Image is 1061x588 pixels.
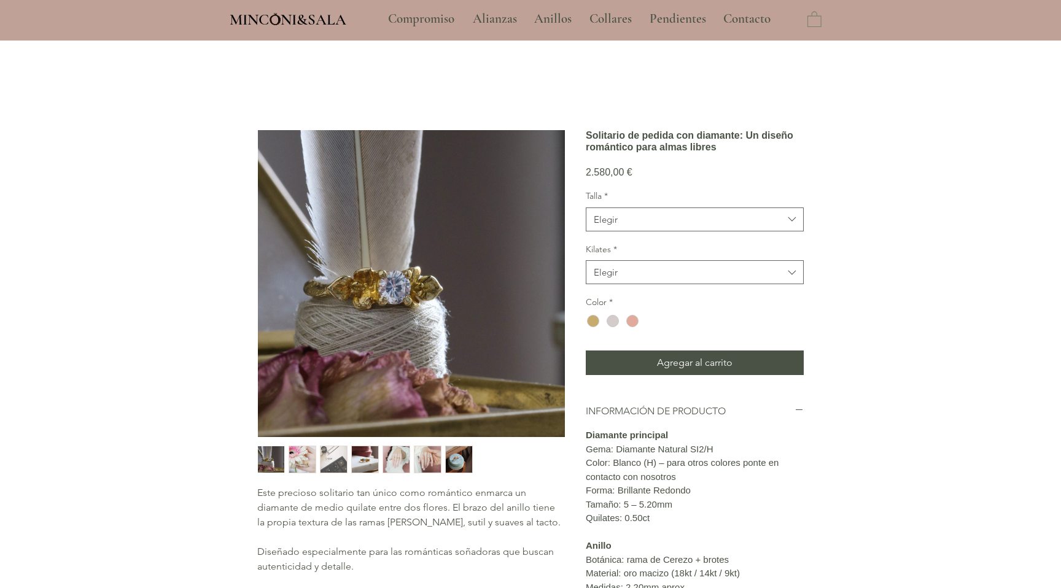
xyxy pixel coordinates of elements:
[586,404,804,418] button: INFORMACIÓN DE PRODUCTO
[586,553,804,567] p: Botánica: rama de Cerezo + brotes
[414,446,441,473] img: Miniatura: Solitario de pedida con diamante: Un diseño romántico para almas libres
[230,10,346,29] span: MINCONI&SALA
[379,4,464,34] a: Compromiso
[586,511,804,525] p: Quilates: 0.50ct
[257,544,564,574] p: Diseñado especialmente para las románticas soñadoras que buscan autenticidad y detalle.
[586,498,804,512] p: Tamaño: 5 – 5.20mm
[230,8,346,28] a: MINCONI&SALA
[586,540,612,551] strong: Anillo
[258,130,565,437] img: Solitario de pedida con diamante: Un diseño romántico para almas libres
[580,4,640,34] a: Collares
[351,446,379,473] button: Miniatura: Solitario de pedida con diamante: Un diseño romántico para almas libres
[586,296,613,309] legend: Color
[586,207,804,231] button: Talla
[586,567,804,581] p: Material: oro macizo (18kt / 14kt / 9kt)
[257,130,565,438] button: Solitario de pedida con diamante: Un diseño romántico para almas libresAgrandar
[594,266,618,279] div: Elegir
[657,355,733,370] span: Agregar al carrito
[382,4,461,34] p: Compromiso
[717,4,777,34] p: Contacto
[270,13,281,25] img: Minconi Sala
[586,167,632,177] span: 2.580,00 €
[383,446,410,473] img: Miniatura: Solitario de pedida con diamante: Un diseño romántico para almas libres
[583,4,638,34] p: Collares
[525,4,580,34] a: Anillos
[586,484,804,498] p: Forma: Brillante Redondo
[352,446,378,473] img: Miniatura: Solitario de pedida con diamante: Un diseño romántico para almas libres
[321,446,347,473] img: Miniatura: Solitario de pedida con diamante: Un diseño romántico para almas libres
[586,130,804,153] h1: Solitario de pedida con diamante: Un diseño romántico para almas libres
[464,4,525,34] a: Alianzas
[586,260,804,284] button: Kilates
[446,446,472,473] img: Miniatura: Solitario de pedida con diamante: Un diseño romántico para almas libres
[586,404,795,418] h2: INFORMACIÓN DE PRODUCTO
[528,4,578,34] p: Anillos
[643,4,712,34] p: Pendientes
[586,350,804,375] button: Agregar al carrito
[586,456,804,484] p: Color: Blanco (H) – para otros colores ponte en contacto con nosotros
[586,190,804,203] label: Talla
[383,446,410,473] button: Miniatura: Solitario de pedida con diamante: Un diseño romántico para almas libres
[586,244,804,256] label: Kilates
[594,213,618,226] div: Elegir
[355,4,804,34] nav: Sitio
[467,4,523,34] p: Alianzas
[714,4,780,34] a: Contacto
[258,446,284,473] img: Miniatura: Solitario de pedida con diamante: Un diseño romántico para almas libres
[289,446,316,473] img: Miniatura: Solitario de pedida con diamante: Un diseño romántico para almas libres
[445,446,473,473] button: Miniatura: Solitario de pedida con diamante: Un diseño romántico para almas libres
[640,4,714,34] a: Pendientes
[257,485,564,530] p: Este precioso solitario tan único como romántico enmarca un diamante de medio quilate entre dos f...
[586,430,668,440] strong: Diamante principal
[257,446,285,473] button: Miniatura: Solitario de pedida con diamante: Un diseño romántico para almas libres
[586,443,804,457] p: Gema: Diamante Natural SI2/H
